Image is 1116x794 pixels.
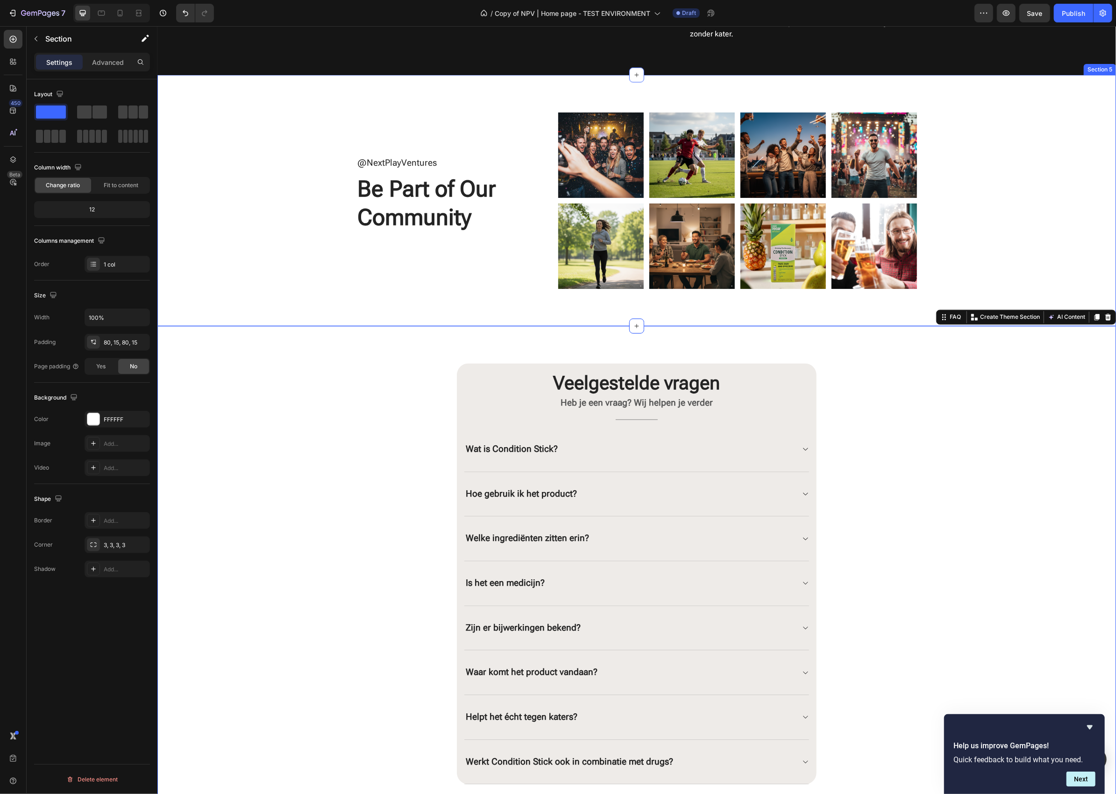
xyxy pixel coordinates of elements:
div: Add... [104,517,148,525]
img: gempages_584957885956489885-562a8a65-7bdb-42ad-acaa-a1d3ee6db2ee.png [401,86,486,172]
div: Publish [1062,8,1085,18]
div: Page padding [34,362,79,371]
div: Add... [104,464,148,472]
img: gempages_584957885956489885-e43d3080-bc87-4091-9ed7-dbbae1e3675a.png [492,177,577,263]
strong: Wat is Condition Stick? [308,418,400,429]
div: Columns management [34,235,107,247]
div: Section 5 [928,39,957,48]
p: 7 [61,7,65,19]
h2: Help us improve GemPages! [953,740,1095,752]
div: 3, 3, 3, 3 [104,541,148,549]
p: Werkt Condition Stick ook in combinatie met drugs? [308,731,516,742]
button: Next question [1066,772,1095,787]
div: 12 [36,203,148,216]
div: Color [34,415,49,423]
div: Image [34,439,50,448]
button: AI Content [889,286,930,297]
span: Yes [96,362,106,371]
button: Delete element [34,772,150,787]
p: Heb je een vraag? Wij helpen je verder [307,372,651,383]
span: Change ratio [46,181,80,190]
div: Video [34,464,49,472]
strong: Is het een medicijn? [308,552,387,562]
img: gempages_584957885956489885-9cadb987-8a02-487b-a7f2-e538aa20e00b.png [583,86,668,172]
p: Section [45,33,122,44]
div: Order [34,260,50,268]
div: Beta [7,171,22,178]
div: Delete element [66,774,118,785]
iframe: Design area [157,26,1116,794]
div: Add... [104,565,148,574]
div: Border [34,516,52,525]
img: gempages_584957885956489885-d08e4d65-4753-4e6d-a542-2641bf9ad94e.png [674,86,760,172]
span: No [130,362,137,371]
button: 7 [4,4,70,22]
div: Corner [34,541,53,549]
div: Add... [104,440,148,448]
span: / [490,8,493,18]
div: Layout [34,88,65,101]
img: gempages_584957885956489885-2d3b932a-c6cc-4584-951b-27d845c37684.png [401,177,486,263]
p: @NextPlayVentures [200,131,377,143]
p: Quick feedback to build what you need. [953,755,1095,764]
div: 1 col [104,260,148,269]
button: Publish [1054,4,1093,22]
div: 450 [9,99,22,107]
div: Background [34,392,79,404]
div: 80, 15, 80, 15 [104,338,148,347]
div: FFFFFF [104,415,148,424]
div: Undo/Redo [176,4,214,22]
span: Copy of NPV | Home page - TEST ENVIRONMENT [495,8,650,18]
div: Column width [34,162,84,174]
p: Advanced [92,57,124,67]
p: Settings [46,57,72,67]
strong: Helpt het écht tegen katers? [308,686,420,696]
strong: Zijn er bijwerkingen bekend? [308,597,423,607]
img: gempages_584957885956489885-5f9d8af5-2571-4cae-9c20-d6a44b6e77b3.png [674,177,760,263]
h2: Veelgestelde vragen [306,344,652,371]
div: Help us improve GemPages! [953,722,1095,787]
button: Hide survey [1084,722,1095,733]
div: Shape [34,493,64,506]
span: Draft [682,9,696,17]
div: Width [34,313,50,322]
div: Padding [34,338,56,346]
input: Auto [85,309,149,326]
span: Fit to content [104,181,138,190]
div: Shadow [34,565,56,573]
h2: Be Part of Our Community [199,148,378,208]
span: Save [1027,9,1043,17]
div: FAQ [790,287,805,295]
img: gempages_584957885956489885-c974687b-c587-4fe4-9e3c-868823758de8.png [583,177,668,263]
strong: Welke ingrediënten zitten erin? [308,507,432,518]
p: Create Theme Section [823,287,882,295]
strong: Waar komt het product vandaan? [308,641,440,652]
strong: Hoe gebruik ik het product? [308,463,419,473]
div: Size [34,289,59,302]
img: gempages_584957885956489885-e1bf814c-bb64-4629-8439-8d738d3c27f4.png [492,86,577,172]
button: Save [1019,4,1050,22]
